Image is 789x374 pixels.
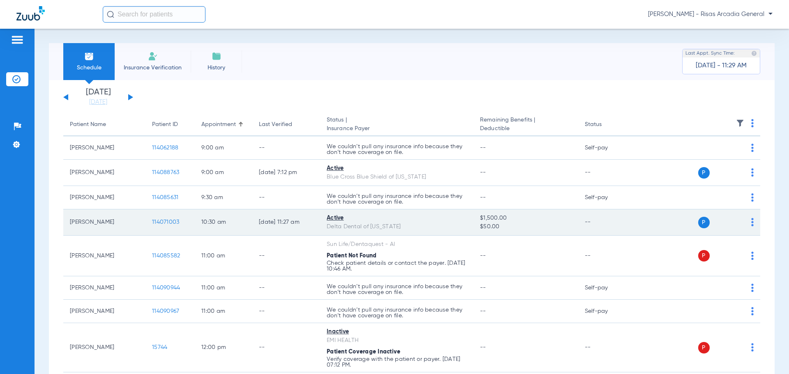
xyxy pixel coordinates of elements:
img: Manual Insurance Verification [148,51,158,61]
td: -- [252,236,320,276]
img: Schedule [84,51,94,61]
td: -- [252,276,320,300]
div: Appointment [201,120,236,129]
span: 114090967 [152,308,179,314]
td: 11:00 AM [195,276,252,300]
div: Patient Name [70,120,139,129]
div: Appointment [201,120,246,129]
td: 12:00 PM [195,323,252,372]
div: Patient ID [152,120,178,129]
div: Last Verified [259,120,314,129]
span: Insurance Payer [327,124,467,133]
td: 10:30 AM [195,209,252,236]
td: [PERSON_NAME] [63,276,145,300]
p: We couldn’t pull any insurance info because they don’t have coverage on file. [327,144,467,155]
img: group-dot-blue.svg [751,284,754,292]
span: Deductible [480,124,571,133]
p: We couldn’t pull any insurance info because they don’t have coverage on file. [327,193,467,205]
span: P [698,250,710,262]
td: Self-pay [578,136,634,160]
div: Active [327,164,467,173]
span: -- [480,253,486,259]
td: 9:00 AM [195,136,252,160]
p: We couldn’t pull any insurance info because they don’t have coverage on file. [327,284,467,295]
td: 11:00 AM [195,300,252,323]
div: Inactive [327,328,467,336]
div: Patient ID [152,120,188,129]
th: Remaining Benefits | [473,113,578,136]
div: Active [327,214,467,223]
p: Check patient details or contact the payer. [DATE] 10:46 AM. [327,260,467,272]
td: -- [578,323,634,372]
span: 114088763 [152,170,179,175]
div: EMI HEALTH [327,336,467,345]
span: -- [480,344,486,350]
input: Search for patients [103,6,205,23]
td: [DATE] 11:27 AM [252,209,320,236]
td: [PERSON_NAME] [63,136,145,160]
span: 114090944 [152,285,180,291]
span: -- [480,195,486,200]
td: Self-pay [578,300,634,323]
img: group-dot-blue.svg [751,307,754,315]
td: -- [252,300,320,323]
p: Verify coverage with the patient or payer. [DATE] 07:12 PM. [327,356,467,368]
td: [PERSON_NAME] [63,236,145,276]
div: Sun Life/Dentaquest - AI [327,240,467,249]
td: Self-pay [578,276,634,300]
td: 9:30 AM [195,186,252,209]
img: group-dot-blue.svg [751,252,754,260]
span: 114071003 [152,219,179,225]
td: [PERSON_NAME] [63,209,145,236]
th: Status | [320,113,473,136]
img: group-dot-blue.svg [751,343,754,351]
span: P [698,342,710,353]
li: [DATE] [74,88,123,106]
div: Patient Name [70,120,106,129]
img: last sync help info [751,50,757,56]
img: filter.svg [736,119,744,127]
td: [PERSON_NAME] [63,323,145,372]
td: [PERSON_NAME] [63,186,145,209]
span: -- [480,170,486,175]
td: -- [578,236,634,276]
span: 114062188 [152,145,178,151]
div: Blue Cross Blue Shield of [US_STATE] [327,173,467,181]
img: group-dot-blue.svg [751,218,754,226]
td: 9:00 AM [195,160,252,186]
td: 11:00 AM [195,236,252,276]
span: Patient Not Found [327,253,376,259]
span: $50.00 [480,223,571,231]
td: -- [578,209,634,236]
img: hamburger-icon [11,35,24,45]
span: [DATE] - 11:29 AM [696,62,747,70]
div: Delta Dental of [US_STATE] [327,223,467,231]
img: group-dot-blue.svg [751,193,754,202]
span: Insurance Verification [121,64,185,72]
img: group-dot-blue.svg [751,144,754,152]
span: -- [480,145,486,151]
p: We couldn’t pull any insurance info because they don’t have coverage on file. [327,307,467,319]
td: Self-pay [578,186,634,209]
img: History [212,51,221,61]
td: [DATE] 7:12 PM [252,160,320,186]
td: [PERSON_NAME] [63,300,145,323]
img: group-dot-blue.svg [751,168,754,177]
span: P [698,217,710,228]
div: Last Verified [259,120,292,129]
td: -- [252,186,320,209]
span: -- [480,308,486,314]
td: -- [252,136,320,160]
span: Last Appt. Sync Time: [685,49,735,57]
td: [PERSON_NAME] [63,160,145,186]
span: [PERSON_NAME] - Risas Arcadia General [648,10,773,18]
span: 114085631 [152,195,178,200]
span: Patient Coverage Inactive [327,349,400,355]
span: $1,500.00 [480,214,571,223]
span: History [197,64,236,72]
img: Search Icon [107,11,114,18]
img: group-dot-blue.svg [751,119,754,127]
span: -- [480,285,486,291]
a: [DATE] [74,98,123,106]
span: Schedule [69,64,108,72]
